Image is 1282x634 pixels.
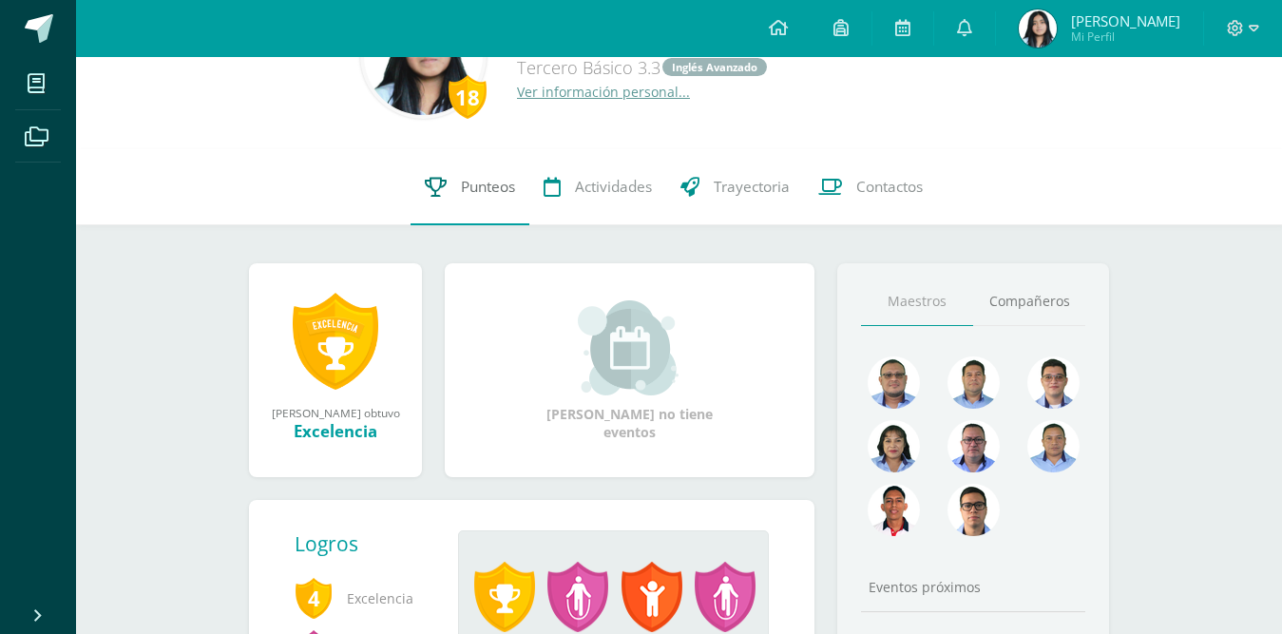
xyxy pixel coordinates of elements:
div: [PERSON_NAME] no tiene eventos [535,300,725,441]
span: 4 [295,576,333,620]
div: 18 [449,75,487,119]
img: 6e6edff8e5b1d60e1b79b3df59dca1c4.png [1027,356,1080,409]
img: 30ea9b988cec0d4945cca02c4e803e5a.png [947,420,1000,472]
img: b3275fa016b95109afc471d3b448d7ac.png [947,484,1000,536]
img: 99962f3fa423c9b8099341731b303440.png [868,356,920,409]
a: Ver información personal... [517,83,690,101]
img: 2ac039123ac5bd71a02663c3aa063ac8.png [947,356,1000,409]
a: Maestros [861,278,973,326]
a: Compañeros [973,278,1085,326]
a: Contactos [804,149,937,225]
span: Excelencia [295,572,428,624]
div: Eventos próximos [861,578,1085,596]
div: Logros [295,530,443,557]
div: [PERSON_NAME] obtuvo [268,405,403,420]
img: 371adb901e00c108b455316ee4864f9b.png [868,420,920,472]
span: Punteos [461,177,515,197]
span: Trayectoria [714,177,790,197]
a: Inglés Avanzado [662,58,767,76]
img: ab2737942a711fd970a68d18013d835d.png [1019,10,1057,48]
span: [PERSON_NAME] [1071,11,1180,30]
img: event_small.png [578,300,681,395]
div: Tercero Básico 3.3 [517,51,998,83]
a: Trayectoria [666,149,804,225]
a: Punteos [411,149,529,225]
div: Excelencia [268,420,403,442]
a: Actividades [529,149,666,225]
span: Contactos [856,177,923,197]
span: Mi Perfil [1071,29,1180,45]
span: Actividades [575,177,652,197]
img: 2efff582389d69505e60b50fc6d5bd41.png [1027,420,1080,472]
img: 89a3ce4a01dc90e46980c51de3177516.png [868,484,920,536]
